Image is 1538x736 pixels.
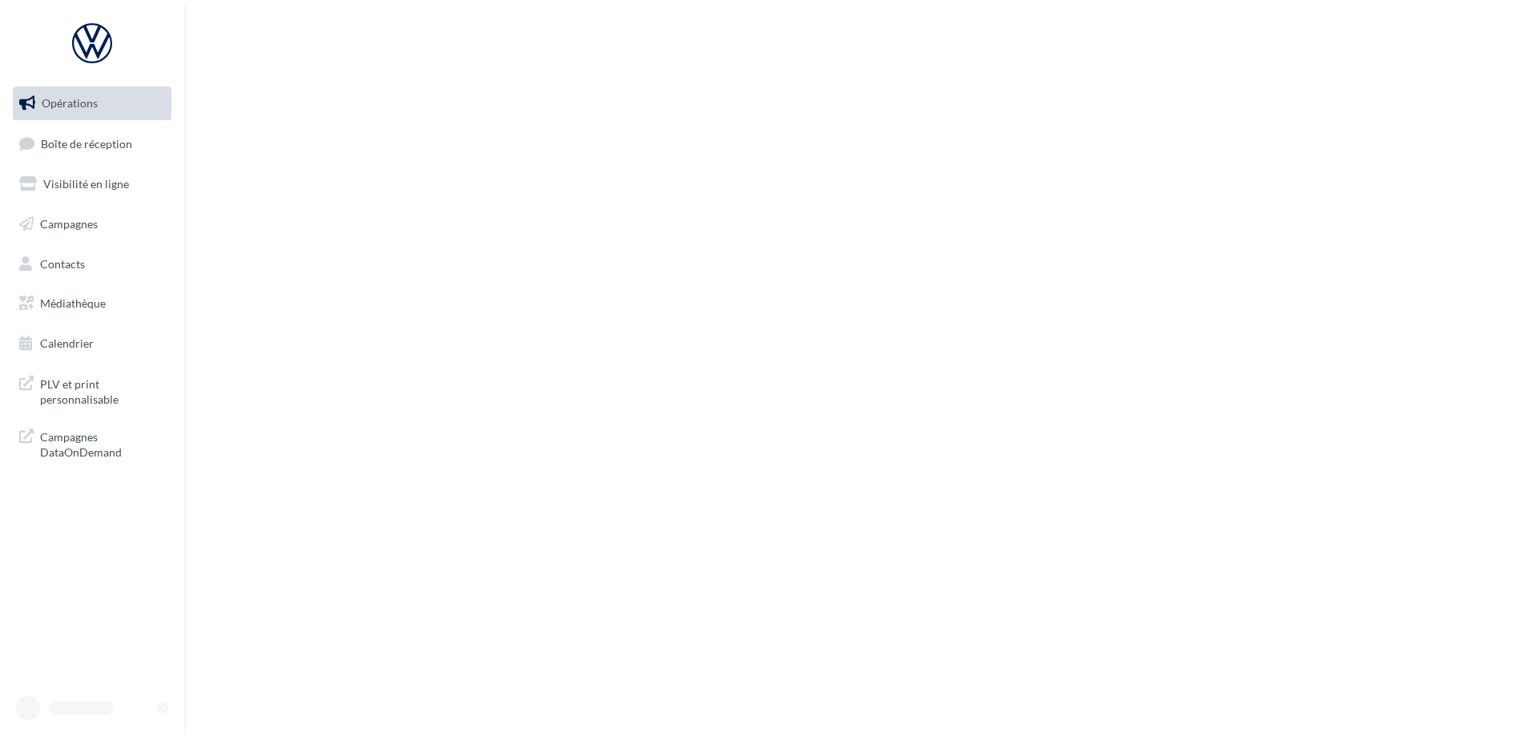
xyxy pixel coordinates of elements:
a: Médiathèque [10,287,175,320]
a: Campagnes DataOnDemand [10,420,175,467]
span: Contacts [40,256,85,270]
span: PLV et print personnalisable [40,373,165,408]
span: Visibilité en ligne [43,177,129,191]
a: PLV et print personnalisable [10,367,175,414]
span: Calendrier [40,336,94,350]
span: Opérations [42,96,98,110]
span: Médiathèque [40,296,106,310]
a: Contacts [10,247,175,281]
a: Campagnes [10,207,175,241]
span: Boîte de réception [41,136,132,150]
a: Visibilité en ligne [10,167,175,201]
a: Calendrier [10,327,175,360]
span: Campagnes [40,217,98,231]
span: Campagnes DataOnDemand [40,426,165,461]
a: Opérations [10,86,175,120]
a: Boîte de réception [10,127,175,161]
